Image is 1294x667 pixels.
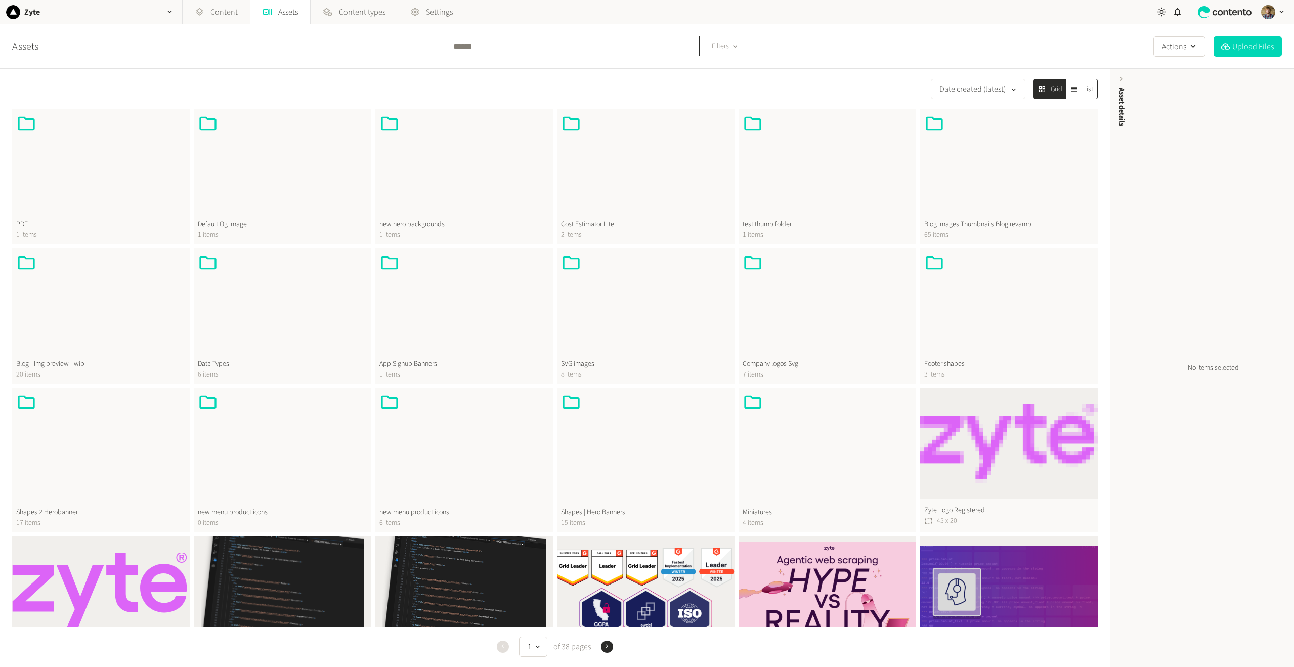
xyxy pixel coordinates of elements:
[1051,84,1062,95] span: Grid
[561,507,730,518] span: Shapes | Hero Banners
[375,248,553,384] button: App SIgnup Banners1 items
[194,388,371,532] button: new menu product icons0 items
[12,388,190,532] button: Shapes 2 Herobanner17 items
[743,507,912,518] span: Miniatures
[12,109,190,244] button: PDF1 items
[924,219,1094,230] span: Blog Images Thumbnails Blog revamp
[375,388,553,532] button: new menu product icons6 items
[1116,88,1127,126] span: Asset details
[931,79,1025,99] button: Date created (latest)
[1083,84,1093,95] span: List
[198,507,367,518] span: new menu product icons
[920,109,1098,244] button: Blog Images Thumbnails Blog revamp65 items
[743,518,912,528] span: 4 items
[1214,36,1282,57] button: Upload Files
[1153,36,1205,57] button: Actions
[379,507,549,518] span: new menu product icons
[16,230,186,240] span: 1 items
[16,219,186,230] span: PDF
[743,219,912,230] span: test thumb folder
[704,37,745,56] button: Filters
[16,359,186,369] span: Blog - Img preview - wip
[519,637,547,657] button: 1
[739,248,916,384] button: Company logos Svg7 items
[743,369,912,380] span: 7 items
[198,518,367,528] span: 0 items
[561,369,730,380] span: 8 items
[924,230,1094,240] span: 65 items
[379,369,549,380] span: 1 items
[561,359,730,369] span: SVG images
[194,248,371,384] button: Data Types6 items
[16,369,186,380] span: 20 items
[1132,69,1294,667] div: No items selected
[739,109,916,244] button: test thumb folder1 items
[743,359,912,369] span: Company logos Svg
[339,6,385,18] span: Content types
[12,39,38,54] a: Assets
[198,369,367,380] span: 6 items
[198,219,367,230] span: Default Og image
[24,6,40,18] h2: Zyte
[12,248,190,384] button: Blog - Img preview - wip20 items
[379,230,549,240] span: 1 items
[561,518,730,528] span: 15 items
[379,219,549,230] span: new hero backgrounds
[194,109,371,244] button: Default Og image1 items
[551,641,591,653] span: of 38 pages
[924,369,1094,380] span: 3 items
[16,518,186,528] span: 17 items
[743,230,912,240] span: 1 items
[375,109,553,244] button: new hero backgrounds1 items
[557,109,735,244] button: Cost Estimator Lite2 items
[920,248,1098,384] button: Footer shapes3 items
[198,359,367,369] span: Data Types
[1261,5,1275,19] img: Péter Soltész
[557,388,735,532] button: Shapes | Hero Banners15 items
[557,248,735,384] button: SVG images8 items
[561,230,730,240] span: 2 items
[16,507,186,518] span: Shapes 2 Herobanner
[379,518,549,528] span: 6 items
[6,5,20,19] img: Zyte
[924,359,1094,369] span: Footer shapes
[379,359,549,369] span: App SIgnup Banners
[739,388,916,532] button: Miniatures4 items
[561,219,730,230] span: Cost Estimator Lite
[426,6,453,18] span: Settings
[198,230,367,240] span: 1 items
